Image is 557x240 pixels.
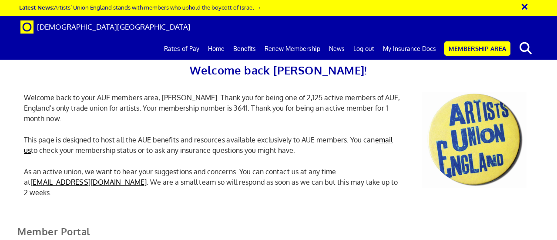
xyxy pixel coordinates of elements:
[17,92,409,124] p: Welcome back to your AUE members area, [PERSON_NAME]. Thank you for being one of 2,125 active mem...
[260,38,325,60] a: Renew Membership
[17,166,409,198] p: As an active union, we want to hear your suggestions and concerns. You can contact us at any time...
[30,178,147,186] a: [EMAIL_ADDRESS][DOMAIN_NAME]
[19,3,54,11] strong: Latest News:
[37,22,191,31] span: [DEMOGRAPHIC_DATA][GEOGRAPHIC_DATA]
[379,38,440,60] a: My Insurance Docs
[229,38,260,60] a: Benefits
[17,61,540,79] h2: Welcome back [PERSON_NAME]!
[17,135,409,155] p: This page is designed to host all the AUE benefits and resources available exclusively to AUE mem...
[19,3,261,11] a: Latest News:Artists’ Union England stands with members who uphold the boycott of Israel →
[325,38,349,60] a: News
[204,38,229,60] a: Home
[349,38,379,60] a: Log out
[512,39,539,57] button: search
[160,38,204,60] a: Rates of Pay
[14,16,197,38] a: Brand [DEMOGRAPHIC_DATA][GEOGRAPHIC_DATA]
[444,41,510,56] a: Membership Area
